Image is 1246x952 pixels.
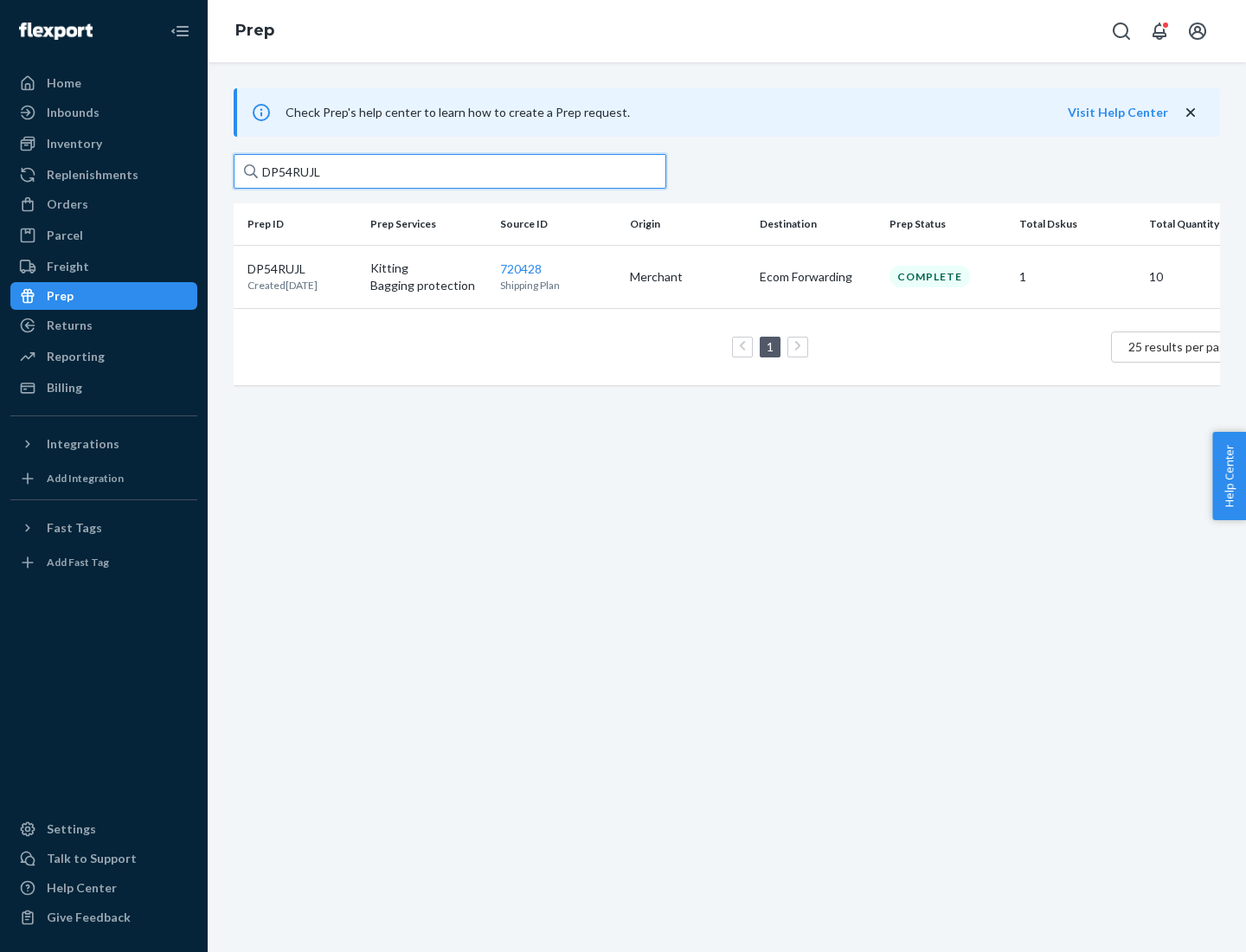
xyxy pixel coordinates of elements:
[47,348,105,365] div: Reporting
[47,227,83,244] div: Parcel
[47,519,102,537] div: Fast Tags
[47,287,74,305] div: Prep
[47,879,117,897] div: Help Center
[47,196,88,213] div: Orders
[1142,14,1177,48] button: Open notifications
[47,104,100,121] div: Inbounds
[500,278,616,293] p: Shipping Plan
[1068,104,1168,121] button: Visit Help Center
[10,374,197,402] a: Billing
[10,161,197,189] a: Replenishments
[234,203,363,245] th: Prep ID
[10,69,197,97] a: Home
[10,430,197,458] button: Integrations
[10,190,197,218] a: Orders
[1180,14,1215,48] button: Open account menu
[47,435,119,453] div: Integrations
[10,282,197,310] a: Prep
[883,203,1012,245] th: Prep Status
[10,549,197,576] a: Add Fast Tag
[47,820,96,838] div: Settings
[623,203,753,245] th: Origin
[1128,339,1233,354] span: 25 results per page
[47,909,131,926] div: Give Feedback
[890,266,970,287] div: Complete
[10,874,197,902] a: Help Center
[47,74,81,92] div: Home
[247,261,318,278] p: DP54RUJL
[500,261,542,276] a: 720428
[47,135,102,152] div: Inventory
[493,203,623,245] th: Source ID
[10,130,197,158] a: Inventory
[47,471,124,486] div: Add Integration
[47,258,89,275] div: Freight
[163,14,197,48] button: Close Navigation
[247,278,318,293] p: Created [DATE]
[753,203,883,245] th: Destination
[370,277,486,294] p: Bagging protection
[363,203,493,245] th: Prep Services
[370,260,486,277] p: Kitting
[1104,14,1139,48] button: Open Search Box
[47,166,138,183] div: Replenishments
[1212,432,1246,520] button: Help Center
[47,555,109,569] div: Add Fast Tag
[1012,203,1142,245] th: Total Dskus
[222,6,288,56] ol: breadcrumbs
[234,154,666,189] input: Search prep jobs
[760,268,876,286] p: Ecom Forwarding
[10,514,197,542] button: Fast Tags
[19,23,93,40] img: Flexport logo
[47,317,93,334] div: Returns
[10,312,197,339] a: Returns
[10,253,197,280] a: Freight
[763,339,777,354] a: Page 1 is your current page
[10,845,197,872] a: Talk to Support
[1019,268,1135,286] p: 1
[10,465,197,492] a: Add Integration
[10,343,197,370] a: Reporting
[10,222,197,249] a: Parcel
[47,850,137,867] div: Talk to Support
[235,21,274,40] a: Prep
[10,904,197,931] button: Give Feedback
[10,99,197,126] a: Inbounds
[1182,104,1199,122] button: close
[47,379,82,396] div: Billing
[286,105,630,119] span: Check Prep's help center to learn how to create a Prep request.
[10,815,197,843] a: Settings
[630,268,746,286] p: Merchant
